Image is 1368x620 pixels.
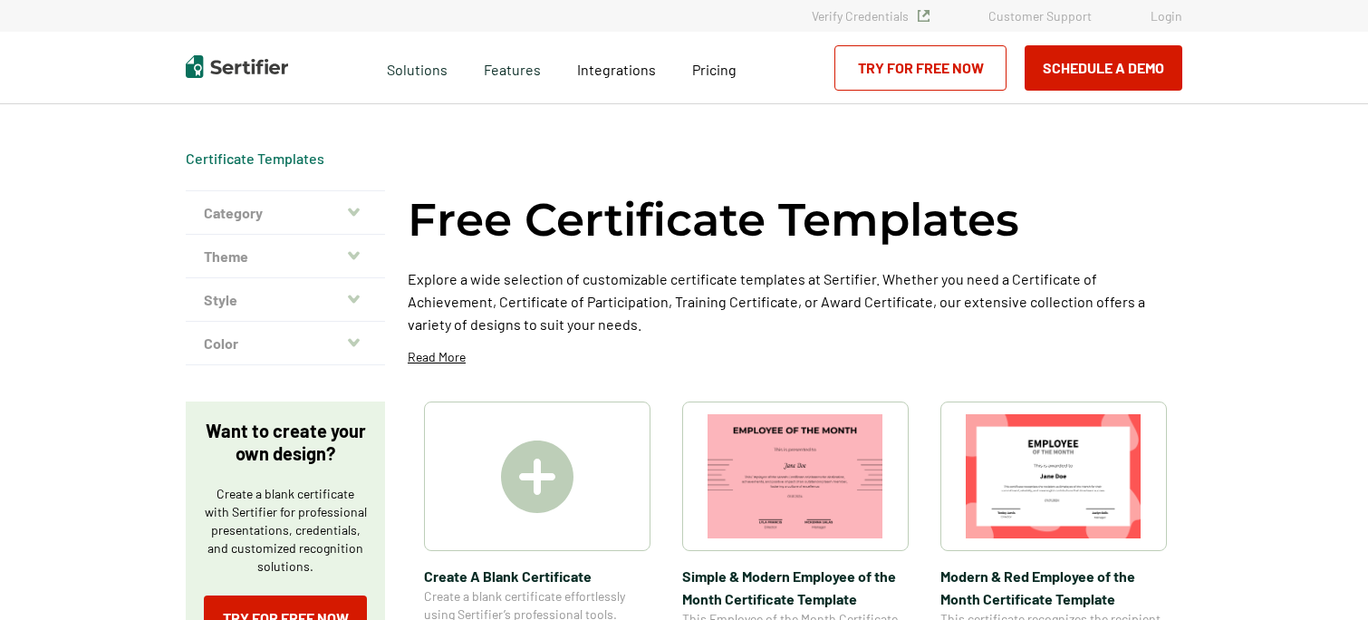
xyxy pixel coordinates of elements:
p: Explore a wide selection of customizable certificate templates at Sertifier. Whether you need a C... [408,267,1182,335]
img: Sertifier | Digital Credentialing Platform [186,55,288,78]
div: Breadcrumb [186,150,324,168]
a: Integrations [577,56,656,79]
p: Create a blank certificate with Sertifier for professional presentations, credentials, and custom... [204,485,367,576]
span: Certificate Templates [186,150,324,168]
span: Pricing [692,61,737,78]
span: Simple & Modern Employee of the Month Certificate Template [682,565,909,610]
button: Style [186,278,385,322]
img: Create A Blank Certificate [501,441,573,513]
button: Category [186,191,385,235]
p: Read More [408,348,466,366]
span: Integrations [577,61,656,78]
img: Simple & Modern Employee of the Month Certificate Template [708,414,883,538]
button: Theme [186,235,385,278]
span: Features [484,56,541,79]
span: Modern & Red Employee of the Month Certificate Template [940,565,1167,610]
a: Try for Free Now [834,45,1007,91]
p: Want to create your own design? [204,420,367,465]
a: Pricing [692,56,737,79]
a: Certificate Templates [186,150,324,167]
a: Customer Support [988,8,1092,24]
button: Color [186,322,385,365]
h1: Free Certificate Templates [408,190,1019,249]
img: Modern & Red Employee of the Month Certificate Template [966,414,1142,538]
span: Solutions [387,56,448,79]
span: Create A Blank Certificate [424,565,650,587]
img: Verified [918,10,930,22]
a: Login [1151,8,1182,24]
a: Verify Credentials [812,8,930,24]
